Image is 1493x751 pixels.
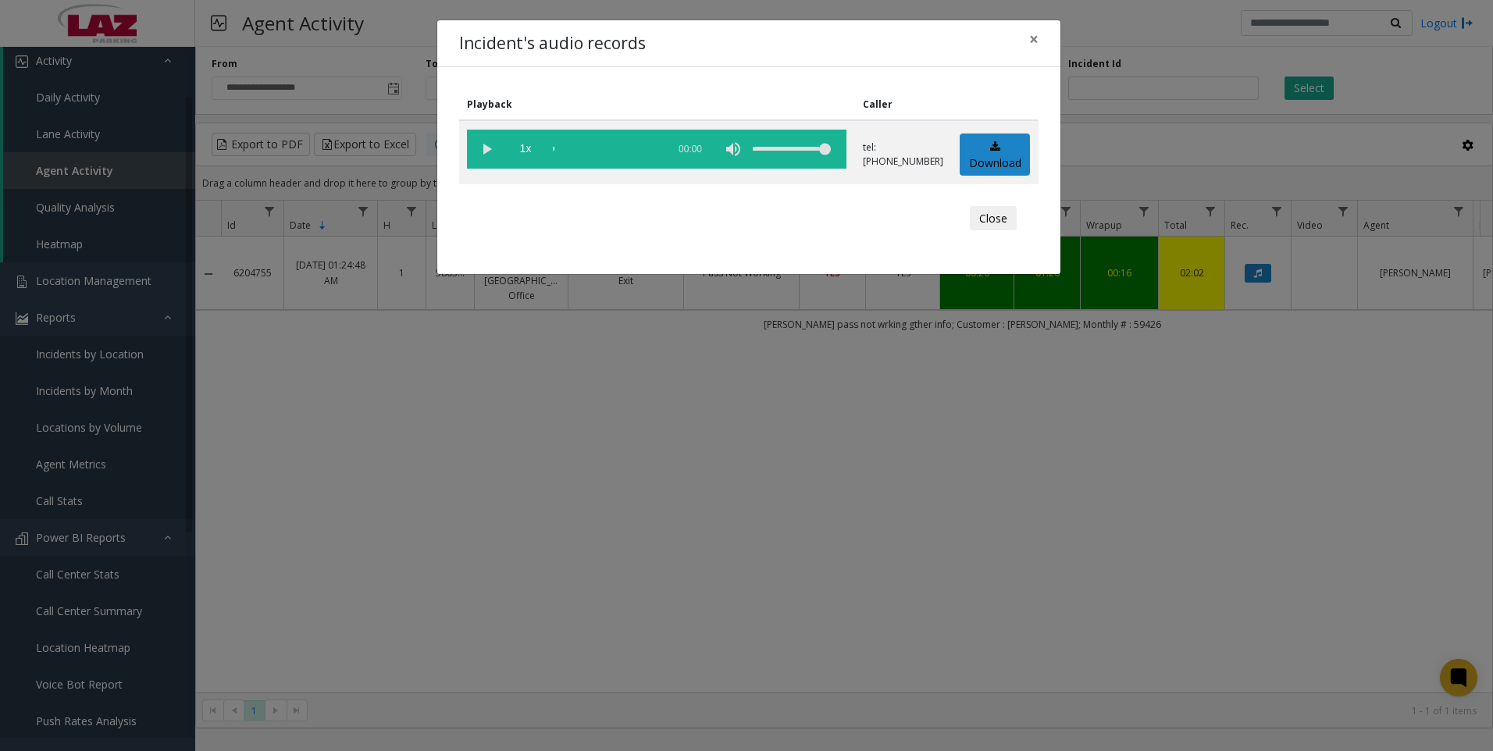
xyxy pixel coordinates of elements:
p: tel:[PHONE_NUMBER] [863,141,943,169]
button: Close [970,206,1017,231]
span: × [1029,28,1039,50]
h4: Incident's audio records [459,31,646,56]
div: scrub bar [553,130,659,169]
th: Playback [459,89,855,120]
a: Download [960,133,1030,176]
div: volume level [753,130,831,169]
button: Close [1018,20,1049,59]
th: Caller [855,89,952,120]
span: playback speed button [506,130,545,169]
